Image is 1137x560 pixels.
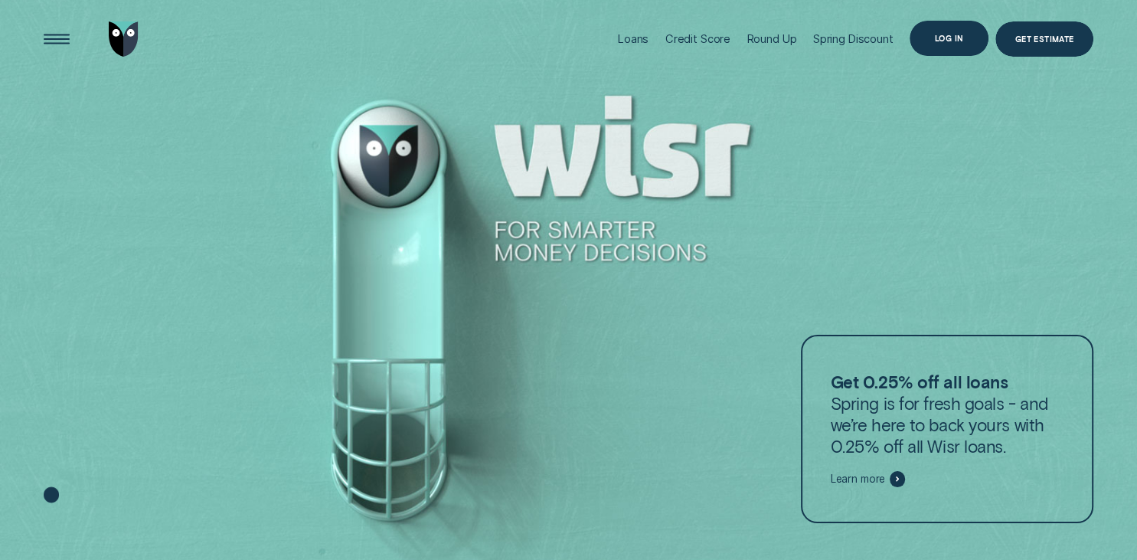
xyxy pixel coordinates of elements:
img: Wisr [109,21,139,57]
span: Learn more [831,473,886,486]
div: Log in [935,35,963,42]
button: Log in [910,21,988,56]
p: Spring is for fresh goals - and we’re here to back yours with 0.25% off all Wisr loans. [831,372,1064,457]
strong: Get 0.25% off all loans [831,372,1008,392]
div: Credit Score [665,32,730,46]
div: Round Up [747,32,796,46]
div: Spring Discount [813,32,894,46]
button: Open Menu [39,21,74,57]
a: Get 0.25% off all loansSpring is for fresh goals - and we’re here to back yours with 0.25% off al... [801,335,1093,523]
a: Get Estimate [995,21,1094,57]
div: Loans [618,32,649,46]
